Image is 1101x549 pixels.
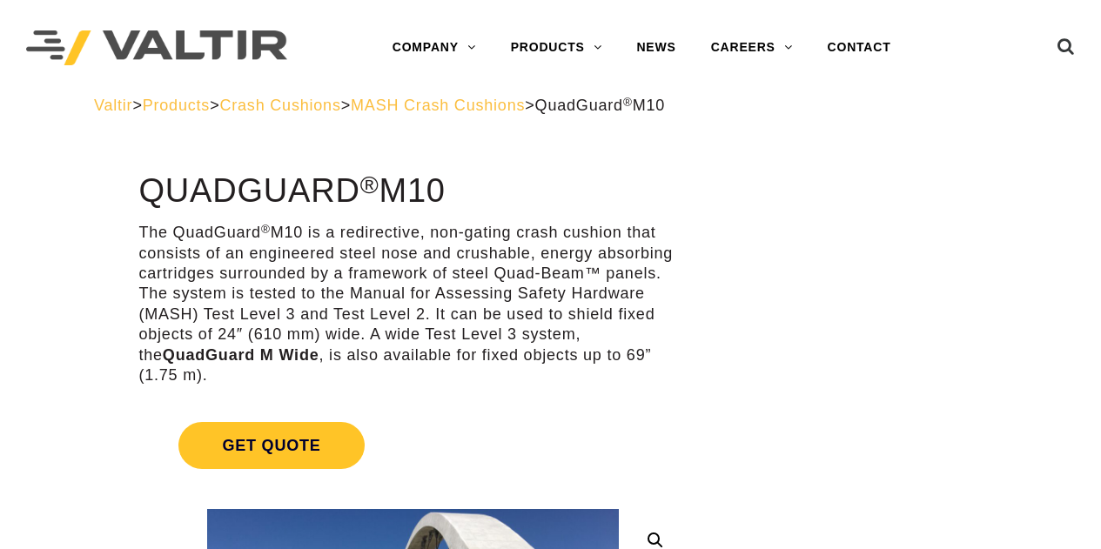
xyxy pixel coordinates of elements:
h1: QuadGuard M10 [138,173,687,210]
sup: ® [261,223,271,236]
a: CAREERS [694,30,810,65]
div: > > > > [94,96,1007,116]
a: MASH Crash Cushions [351,97,525,114]
span: Get Quote [178,422,364,469]
a: Get Quote [138,401,687,490]
a: CONTACT [810,30,909,65]
p: The QuadGuard M10 is a redirective, non-gating crash cushion that consists of an engineered steel... [138,223,687,385]
a: NEWS [619,30,693,65]
strong: QuadGuard M Wide [163,346,319,364]
img: Valtir [26,30,287,66]
a: Valtir [94,97,132,114]
sup: ® [360,171,379,198]
a: PRODUCTS [493,30,620,65]
span: QuadGuard M10 [535,97,665,114]
a: Crash Cushions [219,97,340,114]
a: COMPANY [375,30,493,65]
sup: ® [623,96,633,109]
a: Products [143,97,210,114]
